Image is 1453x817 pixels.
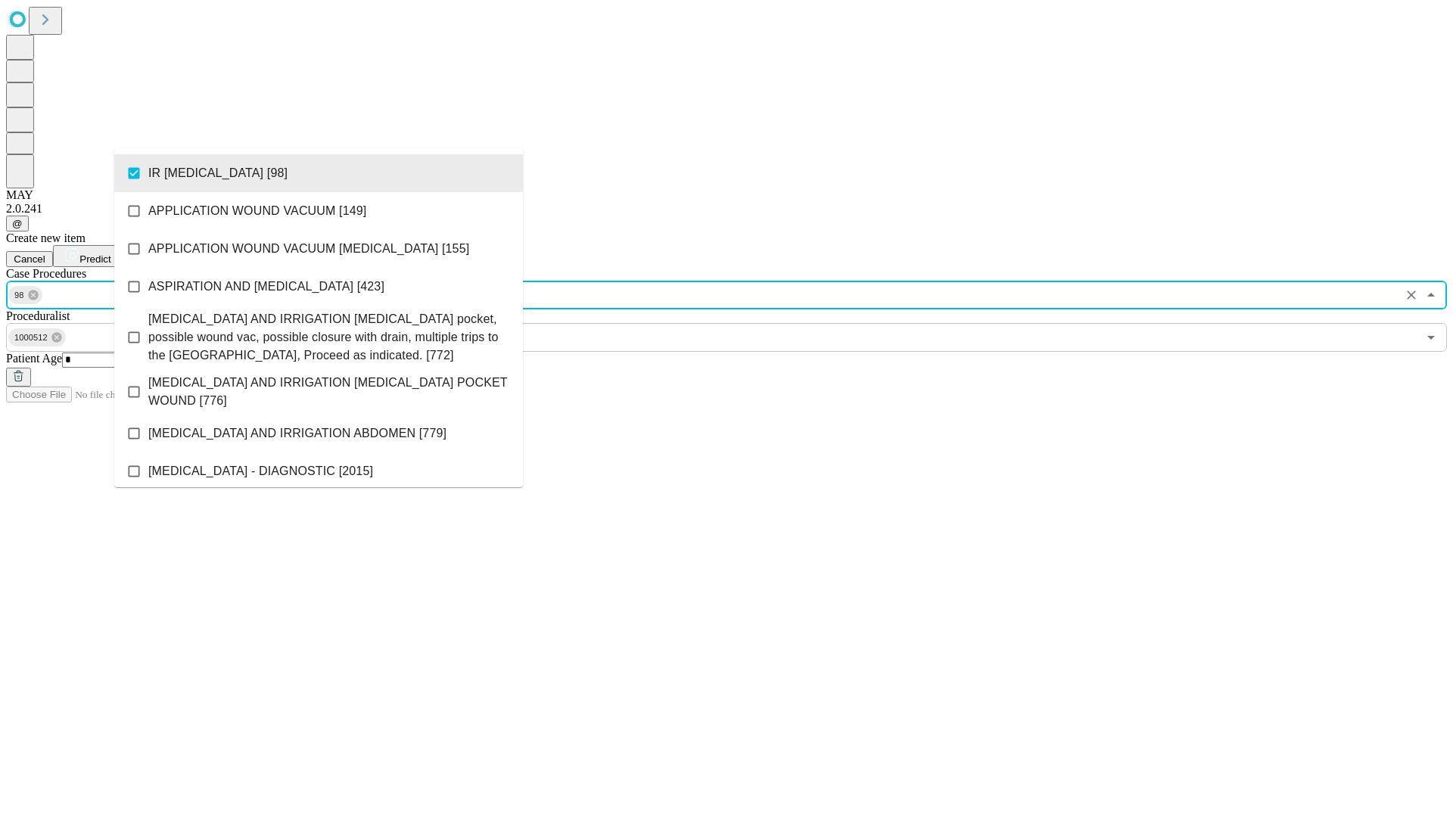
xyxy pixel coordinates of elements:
[53,245,123,267] button: Predict
[148,164,288,182] span: IR [MEDICAL_DATA] [98]
[1420,284,1442,306] button: Close
[148,424,446,443] span: [MEDICAL_DATA] AND IRRIGATION ABDOMEN [779]
[6,352,62,365] span: Patient Age
[148,240,469,258] span: APPLICATION WOUND VACUUM [MEDICAL_DATA] [155]
[8,286,42,304] div: 98
[14,253,45,265] span: Cancel
[6,267,86,280] span: Scheduled Procedure
[6,309,70,322] span: Proceduralist
[148,278,384,296] span: ASPIRATION AND [MEDICAL_DATA] [423]
[8,287,30,304] span: 98
[148,374,511,410] span: [MEDICAL_DATA] AND IRRIGATION [MEDICAL_DATA] POCKET WOUND [776]
[148,310,511,365] span: [MEDICAL_DATA] AND IRRIGATION [MEDICAL_DATA] pocket, possible wound vac, possible closure with dr...
[1420,327,1442,348] button: Open
[6,188,1447,202] div: MAY
[8,329,54,346] span: 1000512
[6,231,86,244] span: Create new item
[148,202,366,220] span: APPLICATION WOUND VACUUM [149]
[6,251,53,267] button: Cancel
[6,202,1447,216] div: 2.0.241
[12,218,23,229] span: @
[79,253,110,265] span: Predict
[1401,284,1422,306] button: Clear
[8,328,66,346] div: 1000512
[148,462,373,480] span: [MEDICAL_DATA] - DIAGNOSTIC [2015]
[6,216,29,231] button: @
